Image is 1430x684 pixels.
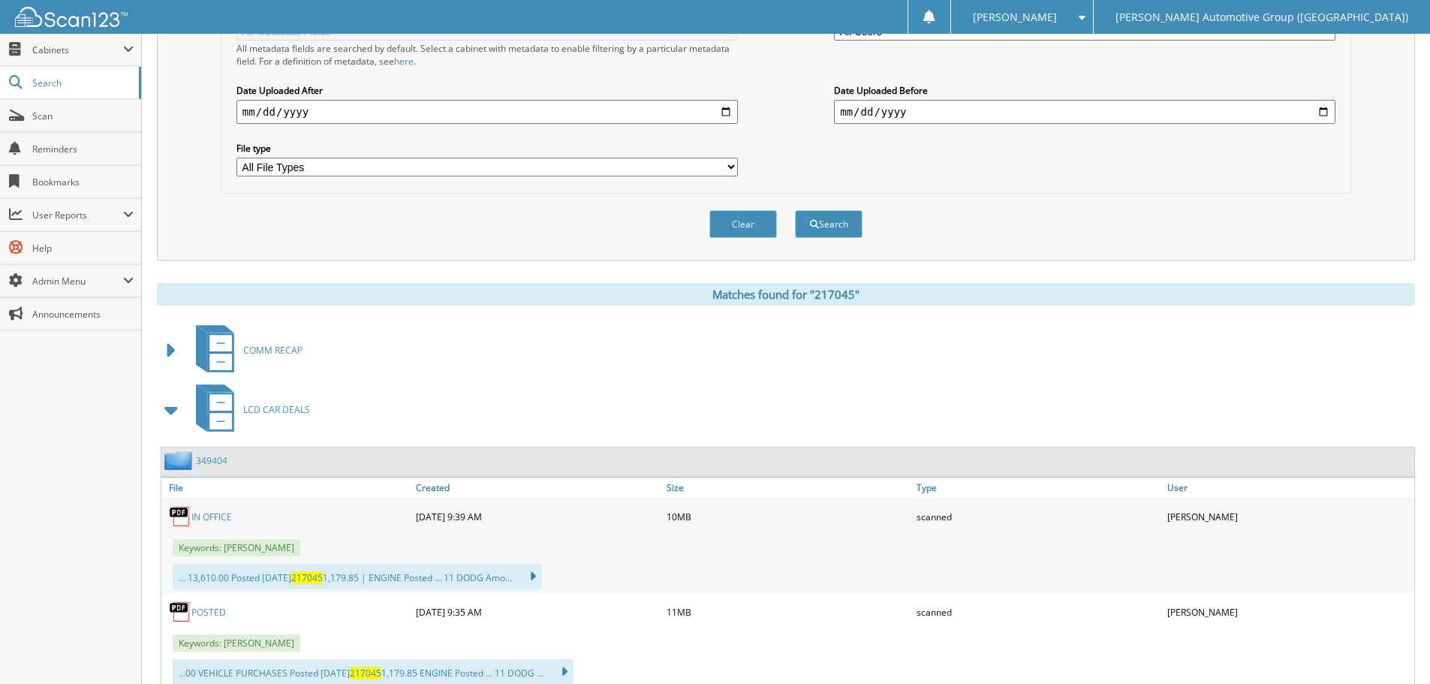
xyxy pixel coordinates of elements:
[236,100,738,124] input: start
[243,344,303,357] span: COMM RECAP
[236,142,738,155] label: File type
[663,478,914,498] a: Size
[291,571,323,584] span: 217045
[350,667,381,679] span: 217045
[913,502,1164,532] div: scanned
[412,597,663,627] div: [DATE] 9:35 AM
[663,502,914,532] div: 10MB
[32,143,134,155] span: Reminders
[709,210,777,238] button: Clear
[173,539,300,556] span: Keywords: [PERSON_NAME]
[795,210,863,238] button: Search
[32,209,123,221] span: User Reports
[32,275,123,288] span: Admin Menu
[32,176,134,188] span: Bookmarks
[913,478,1164,498] a: Type
[663,597,914,627] div: 11MB
[32,44,123,56] span: Cabinets
[32,77,131,89] span: Search
[161,478,412,498] a: File
[834,100,1335,124] input: end
[187,380,310,439] a: LCD CAR DEALS
[157,283,1415,306] div: Matches found for "217045"
[1115,13,1408,22] span: [PERSON_NAME] Automotive Group ([GEOGRAPHIC_DATA])
[412,478,663,498] a: Created
[236,84,738,97] label: Date Uploaded After
[169,505,191,528] img: PDF.png
[973,13,1057,22] span: [PERSON_NAME]
[15,7,128,27] img: scan123-logo-white.svg
[1164,597,1414,627] div: [PERSON_NAME]
[196,454,227,467] a: 349404
[32,308,134,321] span: Announcements
[412,502,663,532] div: [DATE] 9:39 AM
[169,601,191,623] img: PDF.png
[1355,612,1430,684] iframe: Chat Widget
[191,606,226,619] a: POSTED
[1164,502,1414,532] div: [PERSON_NAME]
[164,451,196,470] img: folder2.png
[32,110,134,122] span: Scan
[173,564,542,589] div: ... 13,610.00 Posted [DATE] 1,179.85 | ENGINE Posted ... 11 DODG Amo...
[913,597,1164,627] div: scanned
[243,403,310,416] span: LCD CAR DEALS
[187,321,303,380] a: COMM RECAP
[32,242,134,255] span: Help
[191,511,232,523] a: IN OFFICE
[173,634,300,652] span: Keywords: [PERSON_NAME]
[236,42,738,68] div: All metadata fields are searched by default. Select a cabinet with metadata to enable filtering b...
[1164,478,1414,498] a: User
[834,84,1335,97] label: Date Uploaded Before
[394,55,414,68] a: here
